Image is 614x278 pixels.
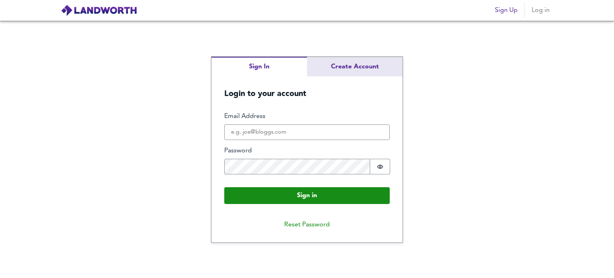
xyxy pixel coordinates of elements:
[370,159,390,174] button: Show password
[495,5,518,16] span: Sign Up
[61,4,137,16] img: logo
[307,57,403,76] button: Create Account
[224,146,390,156] label: Password
[211,76,403,99] h5: Login to your account
[528,2,553,18] button: Log in
[278,217,336,233] button: Reset Password
[211,57,307,76] button: Sign In
[224,124,390,140] input: e.g. joe@bloggs.com
[492,2,521,18] button: Sign Up
[531,5,550,16] span: Log in
[224,112,390,121] label: Email Address
[224,187,390,204] button: Sign in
